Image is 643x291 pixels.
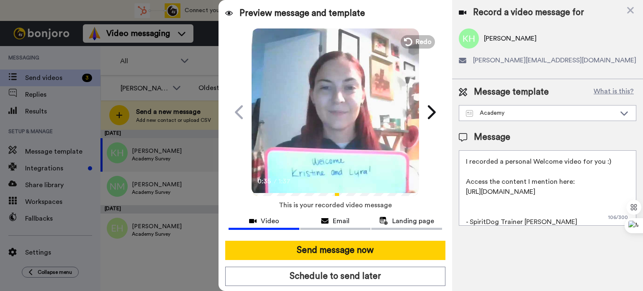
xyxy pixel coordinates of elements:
[279,196,392,214] span: This is your recorded video message
[333,216,350,226] span: Email
[278,176,293,186] span: 1:37
[257,176,272,186] span: 0:35
[225,267,445,286] button: Schedule to send later
[274,176,277,186] span: /
[459,150,636,226] textarea: Hi [PERSON_NAME], I recorded a personal Welcome video for you :) Access the content I mention her...
[466,110,473,117] img: Message-temps.svg
[474,131,510,144] span: Message
[474,86,549,98] span: Message template
[261,216,279,226] span: Video
[225,241,445,260] button: Send message now
[466,109,616,117] div: Academy
[591,86,636,98] button: What is this?
[392,216,434,226] span: Landing page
